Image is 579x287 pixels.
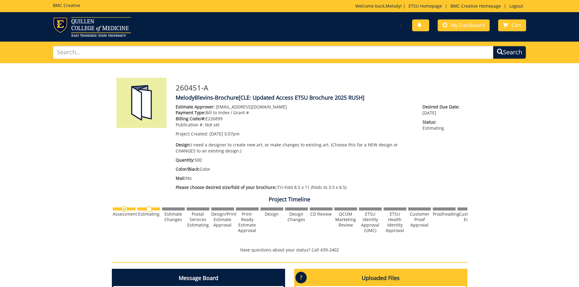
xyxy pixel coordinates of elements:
p: Estimating [422,119,463,131]
div: ETSU Identity Approval (UMC) [359,211,382,233]
div: CD Review [310,211,333,217]
img: checkmark [122,206,127,212]
span: Design: [176,142,191,148]
div: Customer Proof Approval [408,211,431,228]
a: My Dashboard [438,19,490,31]
h4: Uploaded Files [296,270,466,286]
p: [EMAIL_ADDRESS][DOMAIN_NAME] [176,104,414,110]
p: No [176,175,414,181]
div: ETSU Health Identity Approval [384,211,406,233]
span: Cart [512,22,521,29]
span: Payment Type: [176,110,205,115]
div: Postal Services Estimating [187,211,209,228]
p: Tri-Fold 8.5 x 11 (folds to 3.5 x 8.5) [176,184,414,190]
input: Search... [53,46,494,59]
div: Assessment [113,211,136,217]
span: Project Created: [176,131,208,137]
a: ETSU Homepage [405,3,445,9]
h4: Project Timeline [112,196,467,203]
p: E226899 [176,116,414,122]
span: Please choose desired size/fold of your brochure:: [176,184,277,190]
h3: 260451-A [176,84,463,92]
p: [DATE] [422,104,463,116]
span: Quantity: [176,157,195,163]
a: Cart [498,19,526,31]
p: Bill to Index / Grant # [176,110,414,116]
span: Mail: [176,175,186,181]
h4: MelodyBlevins-Brochure [176,95,463,101]
img: no [146,206,152,212]
div: QCOM Marketing Review [334,211,357,228]
span: Status: [422,119,463,125]
span: Not set [205,122,219,128]
p: 500 [176,157,414,163]
p: ? [295,272,307,283]
img: ETSU logo [53,17,131,37]
span: Desired Due Date: [422,104,463,110]
div: Design Changes [285,211,308,222]
p: Welcome back, ! | | | [355,3,526,9]
a: BMC Creative Homepage [447,3,504,9]
div: Proofreading [433,211,456,217]
div: Design/Print Estimate Approval [211,211,234,228]
p: Color [176,166,414,172]
div: Estimating [137,211,160,217]
p: Have questions about your status? Call 439-2402 [112,247,467,253]
div: Print-Ready Estimate Approval [236,211,259,233]
span: Publication #: [176,122,204,128]
div: Design [260,211,283,217]
img: Product featured image [116,78,167,128]
span: Billing Code/#: [176,116,205,121]
h4: Message Board [113,270,284,286]
a: Logout [506,3,526,9]
span: [CLE: Updated Access ETSU Brochure 2025 RUSH] [239,94,364,101]
span: My Dashboard [451,22,485,29]
h5: BMC Creative [53,3,80,8]
div: Estimate Changes [162,211,185,222]
span: Estimate Approver: [176,104,215,110]
span: [DATE] 5:07pm [209,131,240,137]
p: I need a designer to create new art, or make changes to existing art. (Choose this for a NEW desi... [176,142,414,154]
span: Color/Black: [176,166,200,172]
div: Customer Edits [457,211,480,222]
button: Search [493,46,526,59]
a: Melody [386,3,401,9]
